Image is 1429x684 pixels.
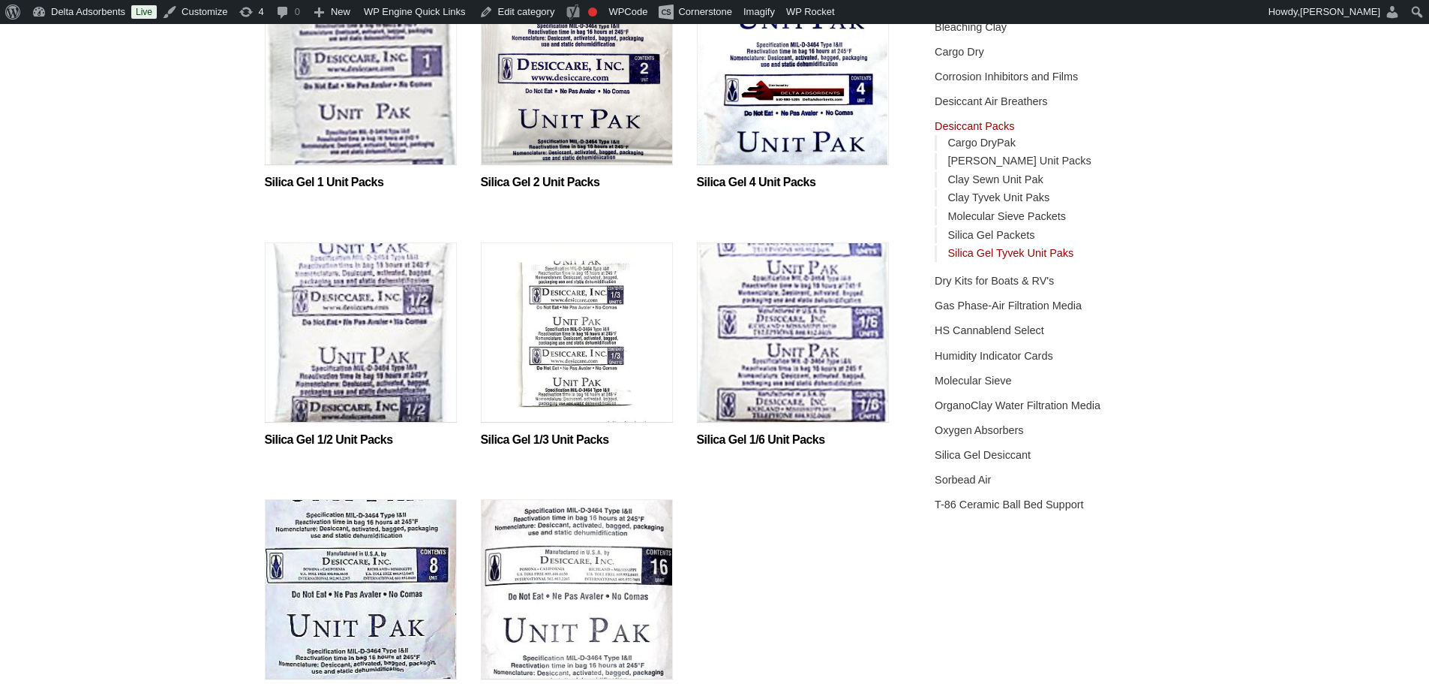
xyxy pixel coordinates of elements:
[935,424,1023,436] a: Oxygen Absorbers
[947,173,1043,185] a: Clay Sewn Unit Pak
[588,8,597,17] div: Focus keyphrase not set
[935,71,1078,83] a: Corrosion Inhibitors and Films
[935,120,1014,132] a: Desiccant Packs
[131,5,157,19] a: Live
[935,375,1011,387] a: Molecular Sieve
[697,434,889,447] a: Silica Gel 1/6 Unit Packs
[947,137,1015,149] a: Cargo DryPak
[935,300,1082,312] a: Gas Phase-Air Filtration Media
[481,176,673,189] a: Silica Gel 2 Unit Packs
[935,399,1100,411] a: OrganoClay Water Filtration Media
[947,155,1091,167] a: [PERSON_NAME] Unit Packs
[481,434,673,447] a: Silica Gel 1/3 Unit Packs
[947,247,1073,259] a: Silica Gel Tyvek Unit Paks
[1300,6,1380,17] span: [PERSON_NAME]
[935,449,1031,461] a: Silica Gel Desiccant
[935,275,1054,287] a: Dry Kits for Boats & RV's
[697,176,889,189] a: Silica Gel 4 Unit Packs
[947,191,1049,203] a: Clay Tyvek Unit Paks
[947,210,1066,222] a: Molecular Sieve Packets
[265,434,457,447] a: Silica Gel 1/2 Unit Packs
[265,176,457,189] a: Silica Gel 1 Unit Packs
[935,474,991,486] a: Sorbead Air
[935,350,1053,362] a: Humidity Indicator Cards
[935,499,1083,511] a: T-86 Ceramic Ball Bed Support
[935,95,1047,107] a: Desiccant Air Breathers
[935,324,1044,336] a: HS Cannablend Select
[935,46,984,58] a: Cargo Dry
[935,21,1007,33] a: Bleaching Clay
[947,229,1034,241] a: Silica Gel Packets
